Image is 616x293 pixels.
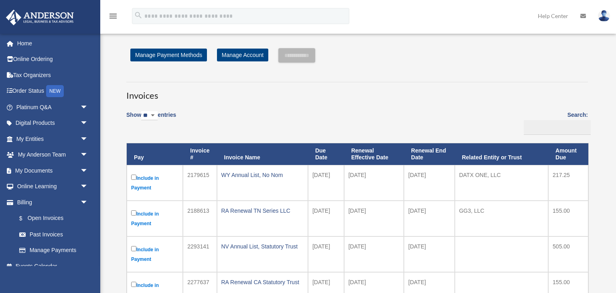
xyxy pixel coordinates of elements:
select: Showentries [141,111,158,120]
div: WY Annual List, No Nom [221,169,304,181]
span: arrow_drop_down [80,131,96,147]
img: Anderson Advisors Platinum Portal [4,10,76,25]
td: [DATE] [404,236,455,272]
a: My Entitiesarrow_drop_down [6,131,100,147]
td: [DATE] [404,165,455,201]
span: arrow_drop_down [80,99,96,116]
input: Search: [524,120,591,135]
span: arrow_drop_down [80,179,96,195]
i: menu [108,11,118,21]
th: Renewal Effective Date: activate to sort column ascending [344,143,404,165]
span: $ [24,214,28,224]
span: arrow_drop_down [80,147,96,163]
label: Search: [521,110,588,135]
span: arrow_drop_down [80,194,96,211]
td: [DATE] [308,236,344,272]
td: 2188613 [183,201,217,236]
td: [DATE] [344,236,404,272]
a: Manage Payments [11,242,96,258]
a: menu [108,14,118,21]
th: Pay: activate to sort column descending [127,143,183,165]
h3: Invoices [126,82,588,102]
a: Platinum Q&Aarrow_drop_down [6,99,100,115]
a: Events Calendar [6,258,100,274]
label: Include in Payment [131,173,178,193]
td: 2293141 [183,236,217,272]
td: 217.25 [548,165,588,201]
div: NEW [46,85,64,97]
th: Invoice #: activate to sort column ascending [183,143,217,165]
a: Billingarrow_drop_down [6,194,96,210]
input: Include in Payment [131,282,136,287]
th: Amount Due: activate to sort column ascending [548,143,588,165]
a: Tax Organizers [6,67,100,83]
input: Include in Payment [131,246,136,251]
div: RA Renewal CA Statutory Trust [221,277,304,288]
td: [DATE] [308,201,344,236]
span: arrow_drop_down [80,115,96,132]
i: search [134,11,143,20]
div: RA Renewal TN Series LLC [221,205,304,216]
a: Manage Account [217,49,268,61]
a: Online Ordering [6,51,100,67]
a: Manage Payment Methods [130,49,207,61]
a: Digital Productsarrow_drop_down [6,115,100,131]
a: My Anderson Teamarrow_drop_down [6,147,100,163]
td: 2179615 [183,165,217,201]
th: Invoice Name: activate to sort column ascending [217,143,308,165]
td: 505.00 [548,236,588,272]
span: arrow_drop_down [80,163,96,179]
a: Order StatusNEW [6,83,100,100]
th: Renewal End Date: activate to sort column ascending [404,143,455,165]
a: Home [6,35,100,51]
td: [DATE] [344,201,404,236]
input: Include in Payment [131,210,136,216]
td: [DATE] [404,201,455,236]
a: Past Invoices [11,226,96,242]
input: Include in Payment [131,175,136,180]
a: Online Learningarrow_drop_down [6,179,100,195]
th: Related Entity or Trust: activate to sort column ascending [455,143,548,165]
td: [DATE] [344,165,404,201]
td: 155.00 [548,201,588,236]
a: My Documentsarrow_drop_down [6,163,100,179]
label: Include in Payment [131,209,178,228]
a: $Open Invoices [11,210,92,227]
td: GG3, LLC [455,201,548,236]
label: Include in Payment [131,244,178,264]
img: User Pic [598,10,610,22]
td: [DATE] [308,165,344,201]
label: Show entries [126,110,176,128]
div: NV Annual List, Statutory Trust [221,241,304,252]
td: DATX ONE, LLC [455,165,548,201]
th: Due Date: activate to sort column ascending [308,143,344,165]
